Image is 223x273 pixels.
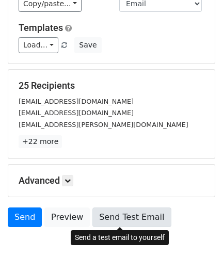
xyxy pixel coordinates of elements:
a: Load... [19,37,58,53]
a: Send [8,207,42,227]
small: [EMAIL_ADDRESS][PERSON_NAME][DOMAIN_NAME] [19,121,188,129]
iframe: Chat Widget [171,223,223,273]
div: Send a test email to yourself [71,230,169,245]
a: +22 more [19,135,62,148]
a: Send Test Email [92,207,171,227]
a: Preview [44,207,90,227]
h5: Advanced [19,175,204,186]
h5: 25 Recipients [19,80,204,91]
small: [EMAIL_ADDRESS][DOMAIN_NAME] [19,109,134,117]
small: [EMAIL_ADDRESS][DOMAIN_NAME] [19,98,134,105]
a: Templates [19,22,63,33]
button: Save [74,37,101,53]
